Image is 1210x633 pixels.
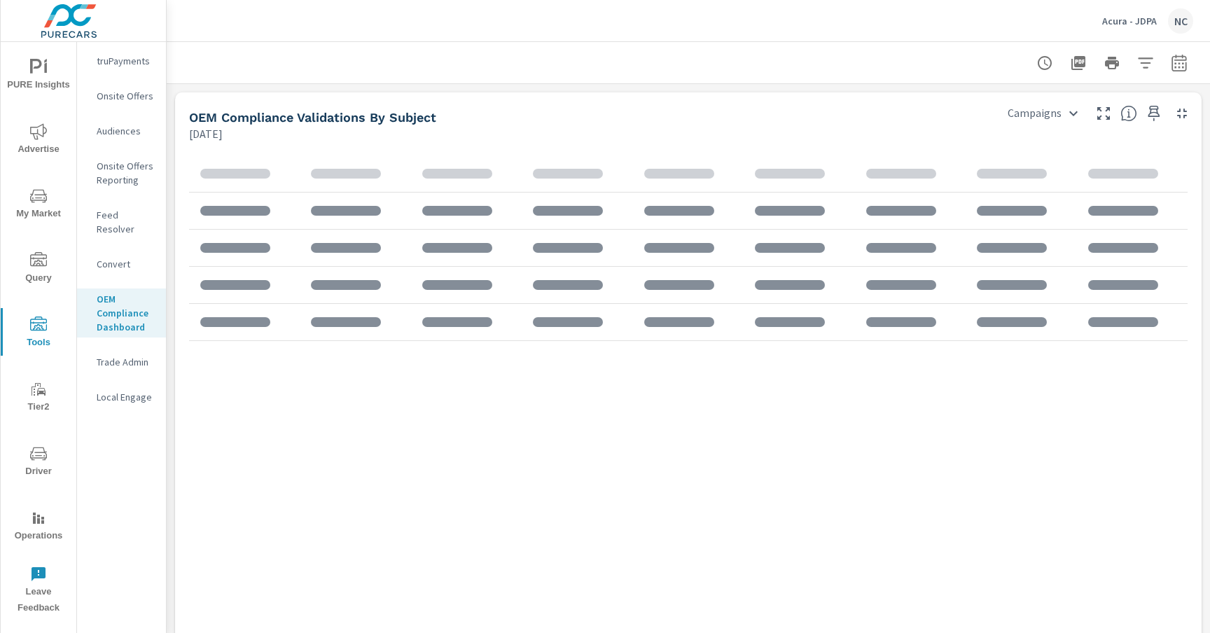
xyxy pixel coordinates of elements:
[97,54,155,68] p: truPayments
[77,155,166,190] div: Onsite Offers Reporting
[5,381,72,415] span: Tier2
[97,292,155,334] p: OEM Compliance Dashboard
[77,253,166,274] div: Convert
[5,445,72,480] span: Driver
[5,252,72,286] span: Query
[5,510,72,544] span: Operations
[1168,8,1193,34] div: NC
[1064,49,1092,77] button: "Export Report to PDF"
[77,85,166,106] div: Onsite Offers
[97,89,155,103] p: Onsite Offers
[1102,15,1157,27] p: Acura - JDPA
[1165,49,1193,77] button: Select Date Range
[1132,49,1160,77] button: Apply Filters
[999,101,1087,125] div: Campaigns
[5,59,72,93] span: PURE Insights
[97,208,155,236] p: Feed Resolver
[189,125,223,142] p: [DATE]
[189,110,436,125] h5: OEM Compliance Validations by Subject
[77,387,166,408] div: Local Engage
[5,566,72,616] span: Leave Feedback
[1098,49,1126,77] button: Print Report
[5,188,72,222] span: My Market
[97,159,155,187] p: Onsite Offers Reporting
[77,352,166,373] div: Trade Admin
[1171,102,1193,125] button: Minimize Widget
[1120,105,1137,122] span: This is a summary of OEM Compliance Validations by subject. Use the dropdown in the top right cor...
[77,204,166,239] div: Feed Resolver
[97,257,155,271] p: Convert
[77,50,166,71] div: truPayments
[5,316,72,351] span: Tools
[1,42,76,622] div: nav menu
[97,355,155,369] p: Trade Admin
[97,390,155,404] p: Local Engage
[5,123,72,158] span: Advertise
[1092,102,1115,125] button: Make Fullscreen
[77,120,166,141] div: Audiences
[77,288,166,338] div: OEM Compliance Dashboard
[97,124,155,138] p: Audiences
[1143,102,1165,125] span: Save this to your personalized report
